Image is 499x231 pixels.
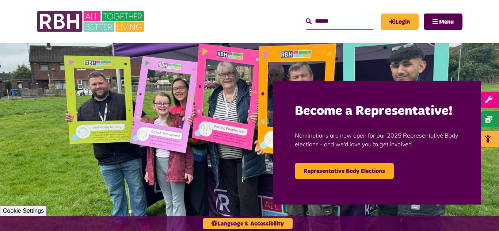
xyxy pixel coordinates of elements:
[439,19,454,25] span: Menu
[203,218,293,229] button: Language & Accessibility
[295,120,459,159] p: Nominations are now open for our 2025 Representative Body elections - and we'd love you to get in...
[37,7,146,36] img: RBH
[424,14,462,30] button: Navigation
[295,103,459,120] h2: Become a Representative!
[381,14,419,30] a: MyRBH
[295,163,394,179] a: Representative Body Elections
